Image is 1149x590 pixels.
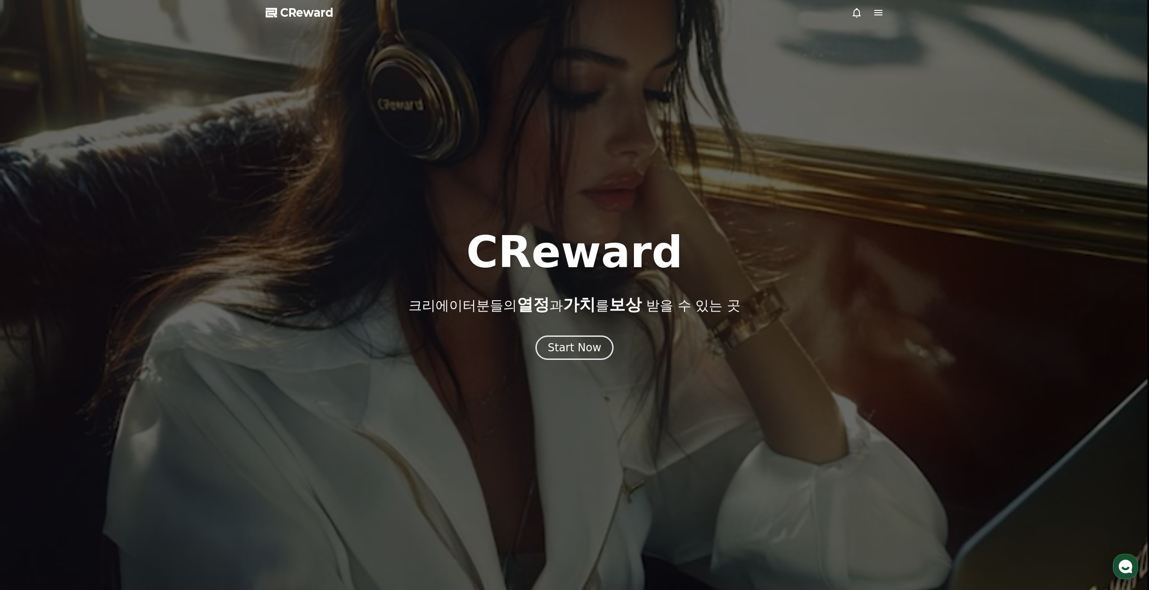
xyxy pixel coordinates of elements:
button: Start Now [535,335,614,360]
a: CReward [266,5,333,20]
a: Start Now [535,345,614,353]
span: CReward [280,5,333,20]
h1: CReward [466,231,683,274]
span: 열정 [517,295,549,314]
span: 보상 [609,295,642,314]
span: 가치 [563,295,596,314]
p: 크리에이터분들의 과 를 받을 수 있는 곳 [408,296,740,314]
div: Start Now [548,340,601,355]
